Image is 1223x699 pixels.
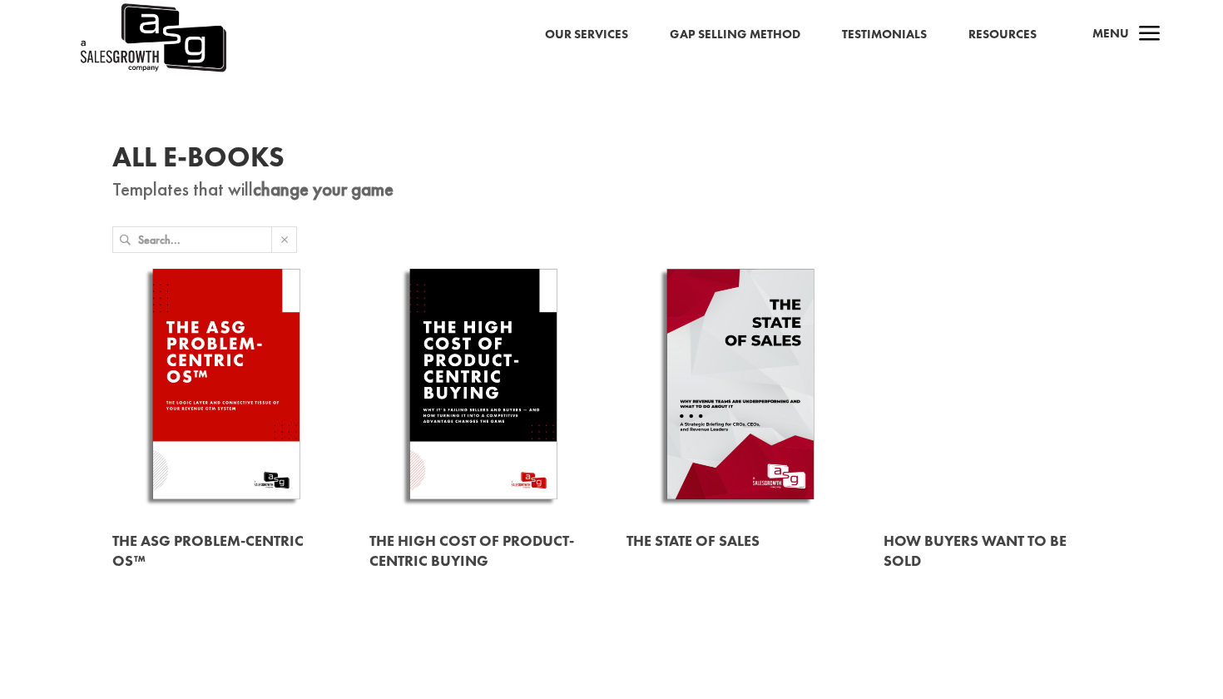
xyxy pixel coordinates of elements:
strong: change your game [253,176,394,201]
a: Testimonials [842,24,927,46]
span: a [1133,18,1166,52]
p: Templates that will [112,180,1111,200]
a: Our Services [545,24,628,46]
a: Resources [968,24,1037,46]
a: Gap Selling Method [670,24,800,46]
h1: All E-Books [112,143,1111,180]
span: Menu [1092,25,1129,42]
input: Search... [138,227,271,252]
